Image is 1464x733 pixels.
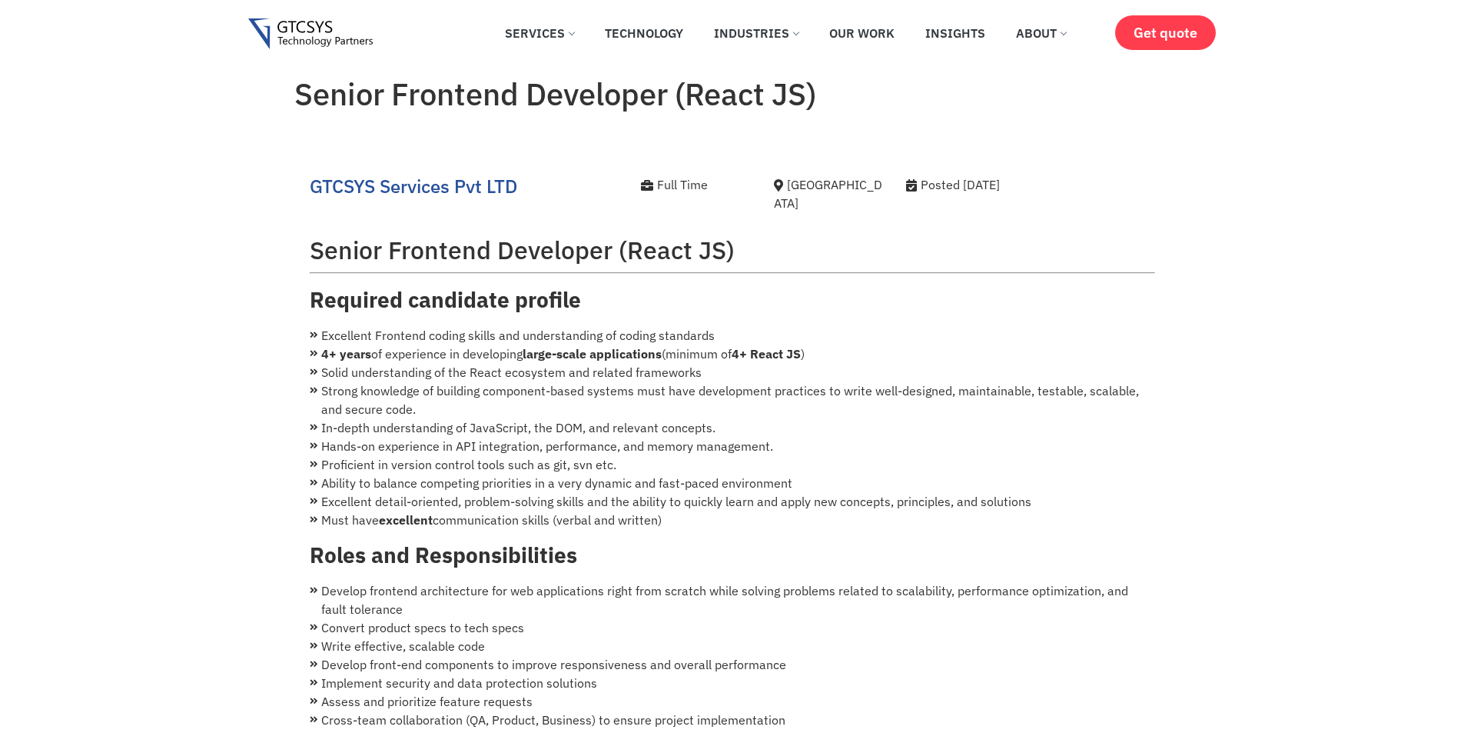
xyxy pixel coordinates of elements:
[310,637,1155,655] li: Write effective, scalable code
[523,346,662,362] strong: large-scale applications
[248,18,373,50] img: Gtcsys logo
[593,16,695,50] a: Technology
[310,581,1155,618] li: Develop frontend architecture for web applications right from scratch while solving problems rela...
[294,75,1170,112] h1: Senior Frontend Developer (React JS)
[906,175,1082,194] div: Posted [DATE]
[310,437,1155,455] li: Hands-on experience in API integration, performance, and memory management.
[310,655,1155,674] li: Develop front-end components to improve responsiveness and overall performance
[310,618,1155,637] li: Convert product specs to tech specs
[641,175,751,194] div: Full Time
[310,511,1155,529] li: Must have communication skills (verbal and written)
[310,692,1155,711] li: Assess and prioritize feature requests
[1004,16,1077,50] a: About
[310,711,1155,729] li: Cross-team collaboration (QA, Product, Business) to ensure project implementation
[493,16,586,50] a: Services
[914,16,997,50] a: Insights
[310,541,577,569] strong: Roles and Responsibilities
[379,512,433,528] strong: excellent
[310,174,517,198] a: GTCSYS Services Pvt LTD
[1134,25,1197,41] span: Get quote
[818,16,906,50] a: Our Work
[310,418,1155,437] li: In-depth understanding of JavaScript, the DOM, and relevant concepts.
[774,175,884,212] div: [GEOGRAPHIC_DATA]
[310,455,1155,474] li: Proficient in version control tools such as git, svn etc.
[732,346,801,362] strong: 4+ React JS
[310,674,1155,692] li: Implement security and data protection solutions
[310,285,581,314] strong: Required candidate profile
[310,492,1155,511] li: Excellent detail-oriented, problem-solving skills and the ability to quickly learn and apply new ...
[310,235,1155,265] h2: Senior Frontend Developer (React JS)
[310,363,1155,381] li: Solid understanding of the React ecosystem and related frameworks
[702,16,810,50] a: Industries
[321,346,371,362] strong: 4+ years
[310,326,1155,345] li: Excellent Frontend coding skills and understanding of coding standards
[310,381,1155,418] li: Strong knowledge of building component-based systems must have development practices to write wel...
[310,474,1155,492] li: Ability to balance competing priorities in a very dynamic and fast-paced environment
[310,345,1155,363] li: of experience in developing (minimum of )
[1115,15,1216,50] a: Get quote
